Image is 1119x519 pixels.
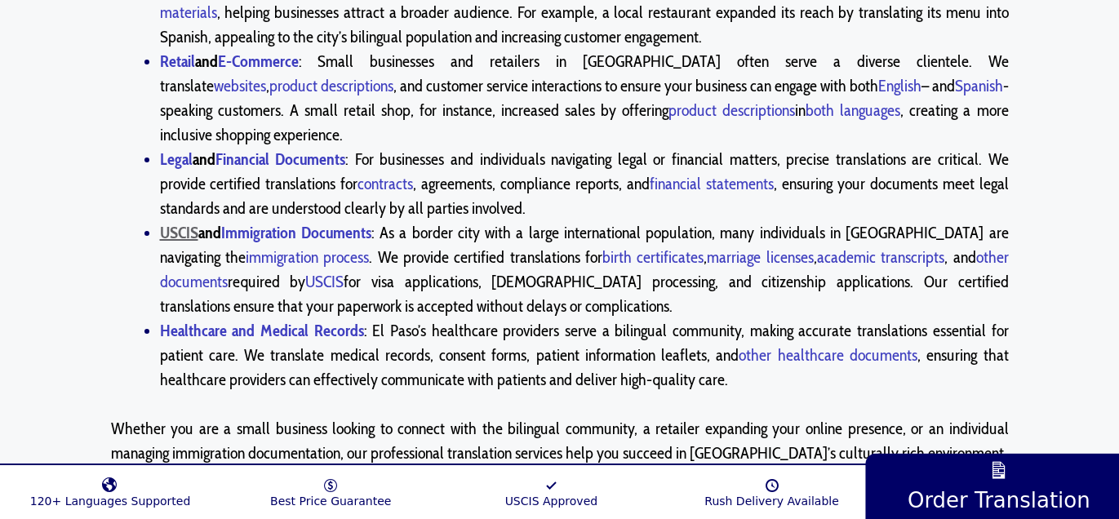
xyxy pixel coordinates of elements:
a: both languages [806,100,900,120]
a: immigration process [246,247,369,267]
b: and [160,149,346,169]
a: E-Commerce [218,51,299,71]
a: Healthcare and Medical Records [160,321,364,340]
span: USCIS Approved [505,495,598,508]
a: USCIS Approved [441,469,661,508]
li: : El Paso’s healthcare providers serve a bilingual community, making accurate translations essent... [160,318,1009,392]
span: Rush Delivery Available [704,495,839,508]
a: Legal [160,149,193,169]
a: financial statements [650,174,774,193]
span: Best Price Guarantee [270,495,391,508]
a: websites [214,76,266,95]
a: Immigration Documents [221,223,371,242]
a: Spanish [955,76,1003,95]
a: product descriptions [668,100,795,120]
a: other healthcare documents [739,345,917,365]
a: marriage licenses [707,247,813,267]
a: contracts [357,174,413,193]
li: : For businesses and individuals navigating legal or financial matters, precise translations are ... [160,147,1009,220]
li: : Small businesses and retailers in [GEOGRAPHIC_DATA] often serve a diverse clientele. We transla... [160,49,1009,147]
b: and [160,223,371,242]
a: Financial Documents [215,149,346,169]
a: academic transcripts [817,247,944,267]
a: USCIS [305,272,344,291]
a: Retail [160,51,195,71]
a: product descriptions [269,76,393,95]
a: Rush Delivery Available [661,469,881,508]
li: : As a border city with a large international population, many individuals in [GEOGRAPHIC_DATA] a... [160,220,1009,318]
div: Whether you are a small business looking to connect with the bilingual community, a retailer expa... [111,416,1009,465]
span: Order Translation [908,487,1090,512]
a: USCIS [160,223,198,242]
b: and [160,51,299,71]
a: Best Price Guarantee [220,469,441,508]
a: English [878,76,921,95]
span: 120+ Languages Supported [30,495,191,508]
a: birth certificates [602,247,704,267]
